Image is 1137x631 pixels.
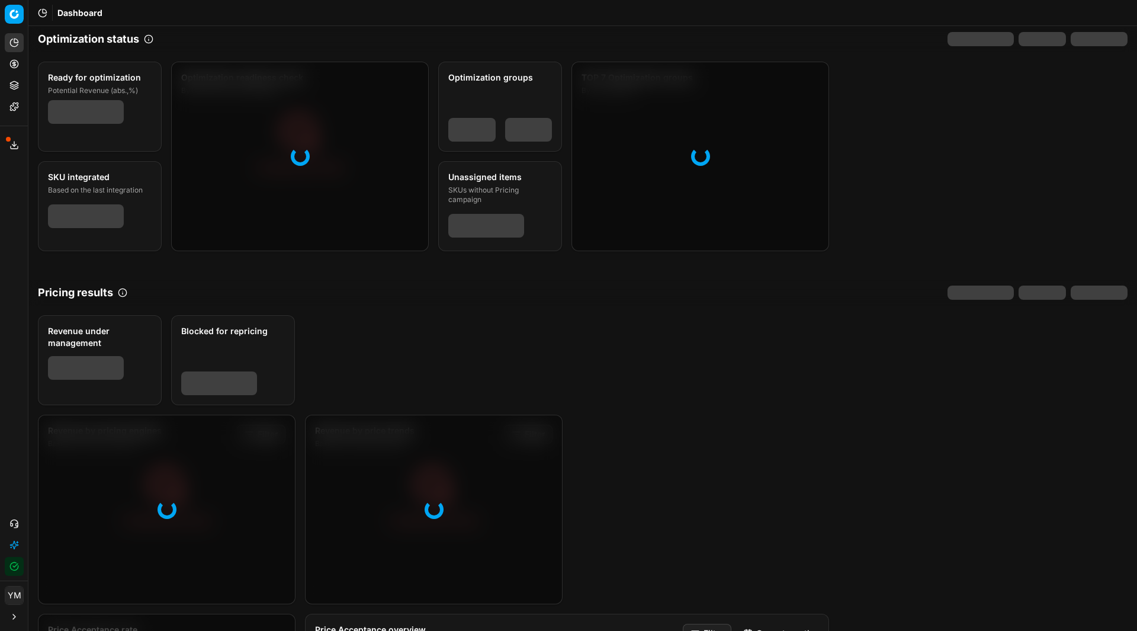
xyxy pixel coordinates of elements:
div: Blocked for repricing [181,325,282,337]
div: Potential Revenue (abs.,%) [48,86,149,95]
div: Unassigned items [448,171,550,183]
div: Optimization groups [448,72,550,84]
div: SKU integrated [48,171,149,183]
div: Revenue under management [48,325,149,349]
button: YM [5,586,24,605]
h2: Pricing results [38,284,113,301]
h2: Optimization status [38,31,139,47]
div: SKUs without Pricing campaign [448,185,550,204]
span: YM [5,587,23,604]
span: Dashboard [57,7,102,19]
nav: breadcrumb [57,7,102,19]
div: Based on the last integration [48,185,149,195]
div: Ready for optimization [48,72,149,84]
